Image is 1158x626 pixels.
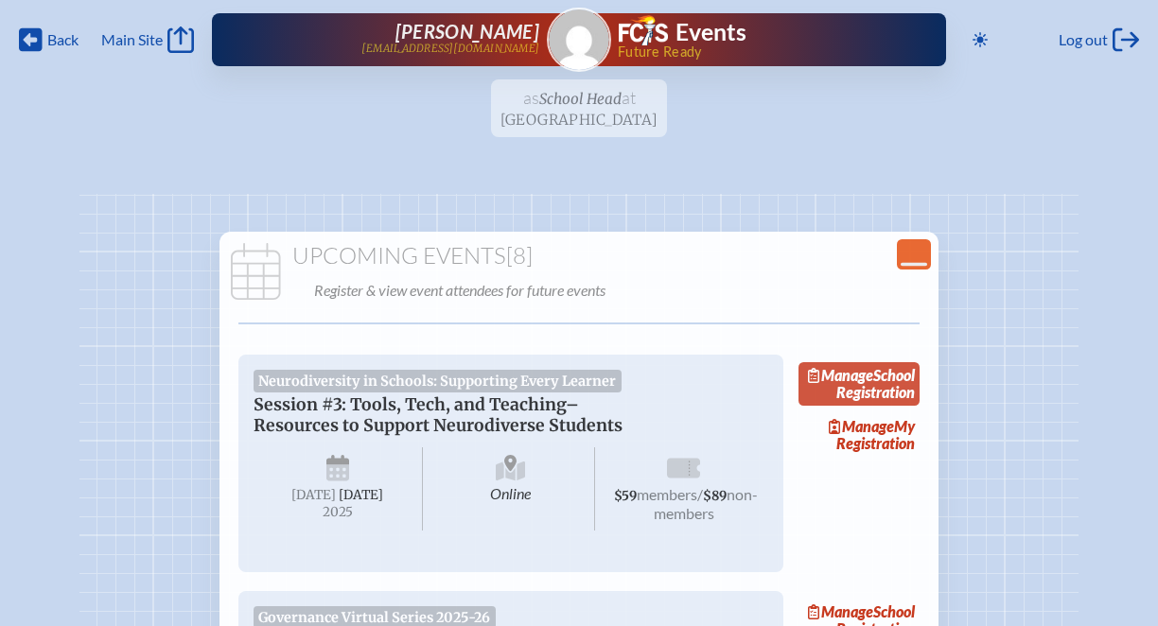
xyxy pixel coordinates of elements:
span: 2025 [269,505,407,519]
span: Manage [808,366,873,384]
span: Main Site [101,30,163,49]
a: FCIS LogoEvents [619,15,746,49]
div: FCIS Events — Future ready [619,15,886,59]
span: members [637,485,697,503]
span: [PERSON_NAME] [395,20,539,43]
a: Main Site [101,26,194,53]
h1: Upcoming Events [227,243,931,270]
span: [DATE] [291,487,336,503]
span: Log out [1059,30,1108,49]
img: Gravatar [549,9,609,70]
span: Session #3: Tools, Tech, and Teaching–Resources to Support Neurodiverse Students [254,394,623,436]
a: ManageSchool Registration [798,362,920,406]
p: [EMAIL_ADDRESS][DOMAIN_NAME] [361,43,539,55]
span: Neurodiversity in Schools: Supporting Every Learner [254,370,622,392]
a: [PERSON_NAME][EMAIL_ADDRESS][DOMAIN_NAME] [272,21,539,59]
span: non-members [654,485,759,522]
span: Online [427,447,596,530]
a: ManageMy Registration [798,413,920,457]
img: Florida Council of Independent Schools [619,15,668,45]
span: / [697,485,703,503]
span: Back [47,30,79,49]
span: Future Ready [618,45,886,59]
h1: Events [675,21,746,44]
p: Register & view event attendees for future events [314,277,927,304]
a: Gravatar [547,8,611,72]
span: [8] [506,241,533,270]
span: Manage [829,417,894,435]
span: Manage [808,602,873,620]
span: [DATE] [339,487,383,503]
span: $89 [703,488,727,504]
span: $59 [614,488,637,504]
